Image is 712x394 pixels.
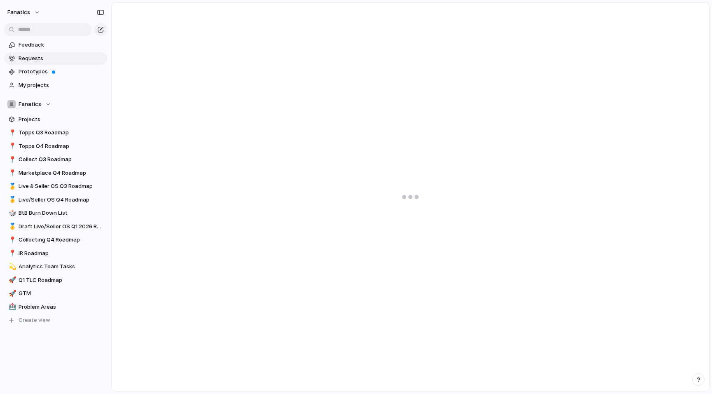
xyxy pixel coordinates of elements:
[9,195,14,204] div: 🥇
[4,98,107,110] button: Fanatics
[9,262,14,272] div: 💫
[19,316,50,324] span: Create view
[7,249,16,258] button: 📍
[4,314,107,326] button: Create view
[7,223,16,231] button: 🥇
[4,153,107,166] a: 📍Collect Q3 Roadmap
[7,169,16,177] button: 📍
[19,223,104,231] span: Draft Live/Seller OS Q1 2026 Roadmap
[19,100,41,108] span: Fanatics
[4,167,107,179] a: 📍Marketplace Q4 Roadmap
[19,209,104,217] span: BtB Burn Down List
[4,140,107,152] a: 📍Topps Q4 Roadmap
[9,302,14,312] div: 🏥
[7,182,16,190] button: 🥇
[7,142,16,150] button: 📍
[7,155,16,164] button: 📍
[4,287,107,300] a: 🚀GTM
[19,41,104,49] span: Feedback
[7,236,16,244] button: 📍
[4,301,107,313] a: 🏥Problem Areas
[19,263,104,271] span: Analytics Team Tasks
[4,234,107,246] a: 📍Collecting Q4 Roadmap
[4,52,107,65] a: Requests
[9,209,14,218] div: 🎲
[4,220,107,233] a: 🥇Draft Live/Seller OS Q1 2026 Roadmap
[4,39,107,51] a: Feedback
[19,115,104,124] span: Projects
[7,303,16,311] button: 🏥
[4,207,107,219] a: 🎲BtB Burn Down List
[19,129,104,137] span: Topps Q3 Roadmap
[19,289,104,298] span: GTM
[4,180,107,192] a: 🥇Live & Seller OS Q3 Roadmap
[19,155,104,164] span: Collect Q3 Roadmap
[19,169,104,177] span: Marketplace Q4 Roadmap
[19,249,104,258] span: IR Roadmap
[4,274,107,286] a: 🚀Q1 TLC Roadmap
[9,289,14,298] div: 🚀
[19,276,104,284] span: Q1 TLC Roadmap
[4,79,107,91] a: My projects
[4,113,107,126] a: Projects
[7,129,16,137] button: 📍
[19,68,104,76] span: Prototypes
[9,155,14,164] div: 📍
[4,66,107,78] a: Prototypes
[19,236,104,244] span: Collecting Q4 Roadmap
[19,142,104,150] span: Topps Q4 Roadmap
[7,196,16,204] button: 🥇
[7,263,16,271] button: 💫
[4,247,107,260] a: 📍IR Roadmap
[19,196,104,204] span: Live/Seller OS Q4 Roadmap
[7,289,16,298] button: 🚀
[9,249,14,258] div: 📍
[19,81,104,89] span: My projects
[19,303,104,311] span: Problem Areas
[9,222,14,231] div: 🥇
[4,6,44,19] button: fanatics
[7,276,16,284] button: 🚀
[4,194,107,206] a: 🥇Live/Seller OS Q4 Roadmap
[4,127,107,139] a: 📍Topps Q3 Roadmap
[9,235,14,245] div: 📍
[19,182,104,190] span: Live & Seller OS Q3 Roadmap
[9,141,14,151] div: 📍
[9,168,14,178] div: 📍
[9,182,14,191] div: 🥇
[4,260,107,273] a: 💫Analytics Team Tasks
[9,128,14,138] div: 📍
[7,209,16,217] button: 🎲
[9,275,14,285] div: 🚀
[7,8,30,16] span: fanatics
[19,54,104,63] span: Requests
